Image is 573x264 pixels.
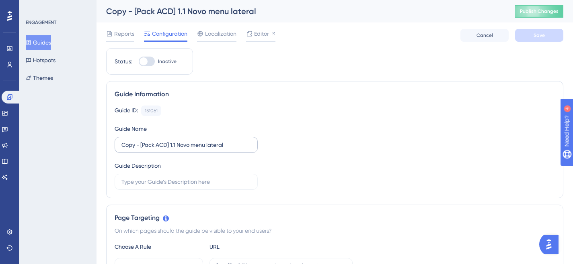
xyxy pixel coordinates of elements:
input: Type your Guide’s Name here [121,140,251,149]
button: Themes [26,71,53,85]
span: Editor [254,29,269,39]
span: Inactive [158,58,177,65]
button: Hotspots [26,53,55,67]
span: Save [534,32,545,39]
button: Publish Changes [515,5,563,18]
div: Guide Information [115,89,555,99]
button: Cancel [460,29,509,42]
span: Cancel [476,32,493,39]
div: Guide Description [115,161,161,171]
input: Type your Guide’s Description here [121,177,251,186]
div: On which pages should the guide be visible to your end users? [115,226,555,236]
div: 151061 [145,108,158,114]
div: Guide Name [115,124,147,134]
span: Publish Changes [520,8,559,14]
span: Localization [205,29,236,39]
button: Guides [26,35,51,50]
span: Configuration [152,29,187,39]
div: URL [209,242,298,252]
button: Save [515,29,563,42]
div: Page Targeting [115,213,555,223]
iframe: UserGuiding AI Assistant Launcher [539,232,563,256]
div: Copy - [Pack ACD] 1.1 Novo menu lateral [106,6,495,17]
div: ENGAGEMENT [26,19,56,26]
div: Guide ID: [115,106,138,116]
span: Reports [114,29,134,39]
span: Need Help? [19,2,50,12]
div: 4 [56,4,58,10]
div: Status: [115,57,132,66]
div: Choose A Rule [115,242,203,252]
